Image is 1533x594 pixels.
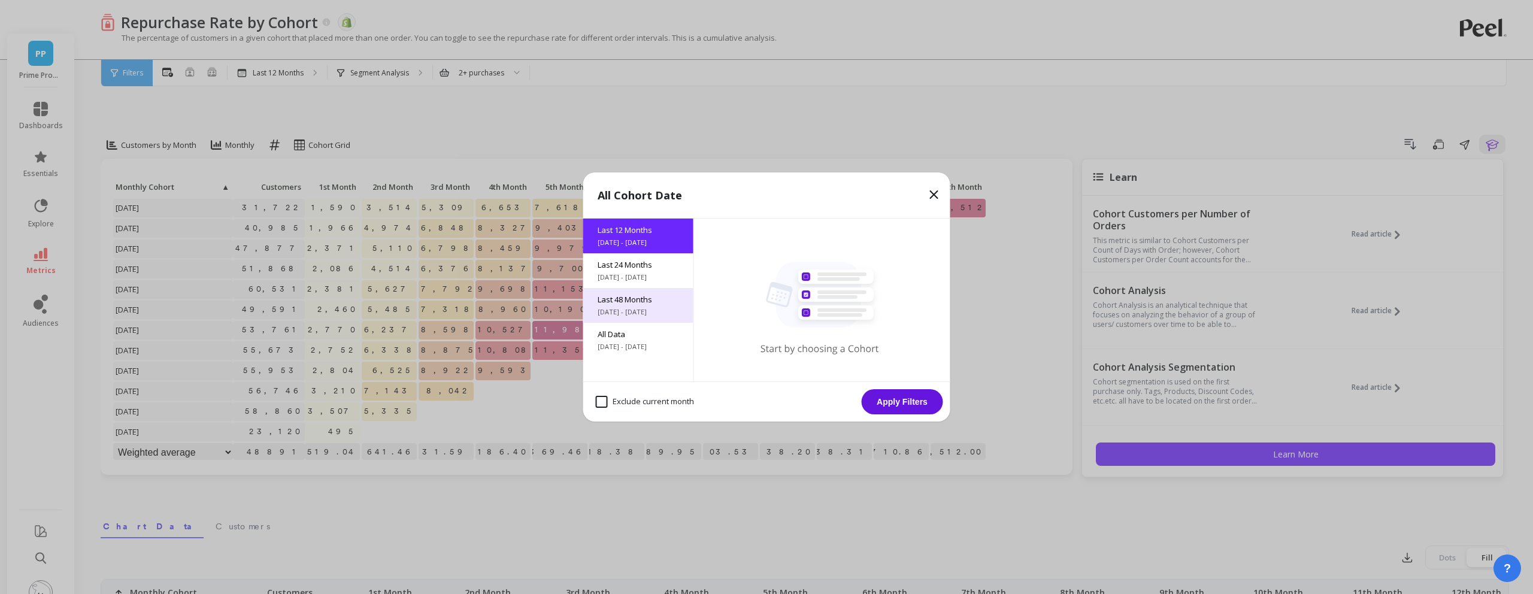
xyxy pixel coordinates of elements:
[598,187,682,204] p: All Cohort Date
[862,389,943,414] button: Apply Filters
[598,272,679,282] span: [DATE] - [DATE]
[598,307,679,317] span: [DATE] - [DATE]
[598,342,679,351] span: [DATE] - [DATE]
[598,329,679,340] span: All Data
[596,396,694,408] span: Exclude current month
[598,225,679,235] span: Last 12 Months
[598,238,679,247] span: [DATE] - [DATE]
[1504,560,1511,577] span: ?
[598,259,679,270] span: Last 24 Months
[1493,554,1521,582] button: ?
[598,294,679,305] span: Last 48 Months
